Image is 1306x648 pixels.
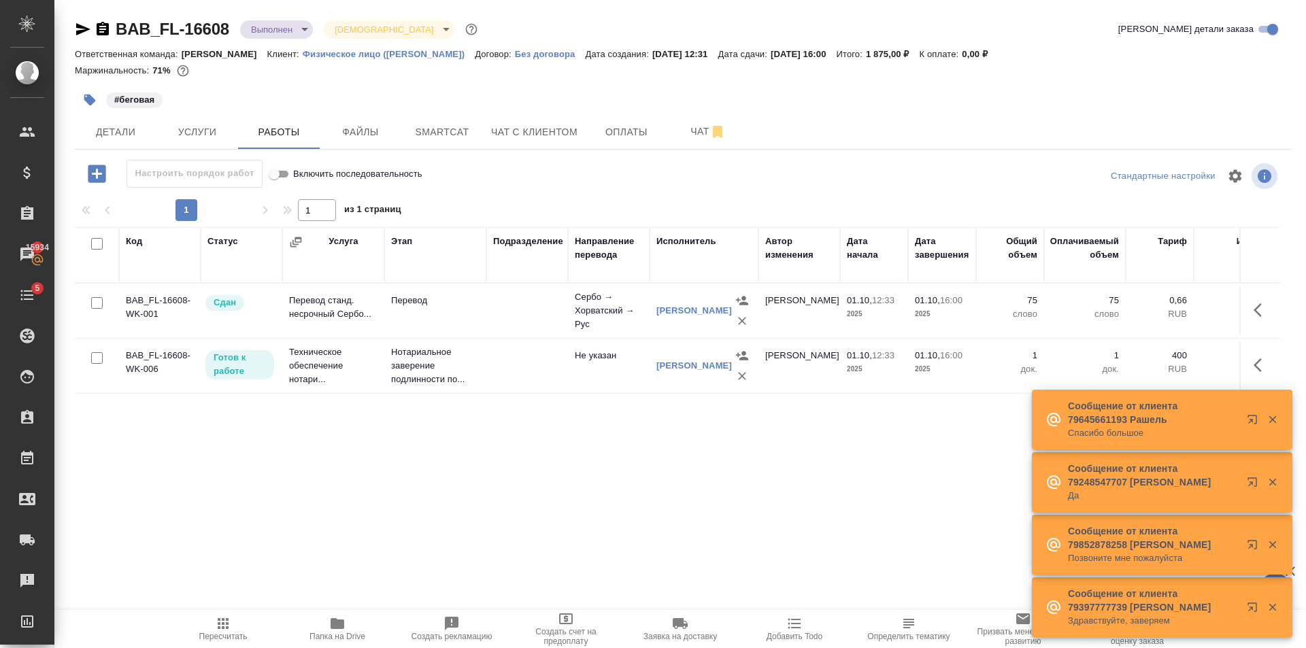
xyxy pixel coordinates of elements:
[247,24,297,35] button: Выполнен
[568,342,650,390] td: Не указан
[1258,476,1286,488] button: Закрыть
[940,295,962,305] p: 16:00
[3,237,51,271] a: 15934
[1050,235,1119,262] div: Оплачиваемый объем
[491,124,577,141] span: Чат с клиентом
[983,349,1037,362] p: 1
[214,351,266,378] p: Готов к работе
[866,49,920,59] p: 1 875,00 ₽
[1237,235,1262,248] div: Итого
[1258,601,1286,613] button: Закрыть
[732,290,752,311] button: Назначить
[1258,413,1286,426] button: Закрыть
[182,49,267,59] p: [PERSON_NAME]
[105,93,164,105] span: беговая
[1133,294,1187,307] p: 0,66
[328,124,393,141] span: Файлы
[656,235,716,248] div: Исполнитель
[214,296,236,309] p: Сдан
[1051,349,1119,362] p: 1
[282,339,384,393] td: Техническое обеспечение нотари...
[1219,160,1252,192] span: Настроить таблицу
[267,49,303,59] p: Клиент:
[1068,524,1238,551] p: Сообщение от клиента 79852878258 [PERSON_NAME]
[962,49,998,59] p: 0,00 ₽
[656,305,732,316] a: [PERSON_NAME]
[409,124,475,141] span: Smartcat
[75,65,152,75] p: Маржинальность:
[709,124,726,140] svg: Отписаться
[329,235,358,248] div: Услуга
[1239,406,1271,439] button: Открыть в новой вкладке
[920,49,962,59] p: К оплате:
[493,235,563,248] div: Подразделение
[1239,468,1271,501] button: Открыть в новой вкладке
[915,350,940,360] p: 01.10,
[95,21,111,37] button: Скопировать ссылку
[983,362,1037,376] p: док.
[207,235,238,248] div: Статус
[331,24,437,35] button: [DEMOGRAPHIC_DATA]
[240,20,313,39] div: Выполнен
[1201,307,1262,321] p: RUB
[847,307,901,321] p: 2025
[27,282,48,295] span: 5
[940,350,962,360] p: 16:00
[758,342,840,390] td: [PERSON_NAME]
[391,294,480,307] p: Перевод
[872,350,894,360] p: 12:33
[983,294,1037,307] p: 75
[983,235,1037,262] div: Общий объем
[1051,362,1119,376] p: док.
[1068,426,1238,440] p: Спасибо большое
[594,124,659,141] span: Оплаты
[568,284,650,338] td: Сербо → Хорватский → Рус
[344,201,401,221] span: из 1 страниц
[1258,539,1286,551] button: Закрыть
[204,349,275,381] div: Исполнитель может приступить к работе
[718,49,771,59] p: Дата сдачи:
[1051,294,1119,307] p: 75
[303,48,475,59] a: Физическое лицо ([PERSON_NAME])
[1068,587,1238,614] p: Сообщение от клиента 79397777739 [PERSON_NAME]
[204,294,275,312] div: Менеджер проверил работу исполнителя, передает ее на следующий этап
[83,124,148,141] span: Детали
[675,123,741,140] span: Чат
[515,48,586,59] a: Без договора
[1068,489,1238,502] p: Да
[75,85,105,115] button: Добавить тэг
[732,345,752,366] button: Назначить
[1118,22,1254,36] span: [PERSON_NAME] детали заказа
[324,20,454,39] div: Выполнен
[732,366,752,386] button: Удалить
[585,49,652,59] p: Дата создания:
[174,62,192,80] button: 449.50 RUB;
[847,295,872,305] p: 01.10,
[515,49,586,59] p: Без договора
[1239,531,1271,564] button: Открыть в новой вкладке
[289,235,303,249] button: Сгруппировать
[847,235,901,262] div: Дата начала
[282,287,384,335] td: Перевод станд. несрочный Сербо...
[1239,594,1271,626] button: Открыть в новой вкладке
[391,345,480,386] p: Нотариальное заверение подлинности по...
[119,342,201,390] td: BAB_FL-16608-WK-006
[847,350,872,360] p: 01.10,
[1133,349,1187,362] p: 400
[78,160,116,188] button: Добавить работу
[915,362,969,376] p: 2025
[983,307,1037,321] p: слово
[1245,349,1278,381] button: Здесь прячутся важные кнопки
[771,49,837,59] p: [DATE] 16:00
[1201,362,1262,376] p: RUB
[1133,362,1187,376] p: RUB
[915,307,969,321] p: 2025
[18,241,57,254] span: 15934
[915,235,969,262] div: Дата завершения
[114,93,154,107] p: #беговая
[1158,235,1187,248] div: Тариф
[116,20,229,38] a: BAB_FL-16608
[1245,294,1278,326] button: Здесь прячутся важные кнопки
[246,124,312,141] span: Работы
[126,235,142,248] div: Код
